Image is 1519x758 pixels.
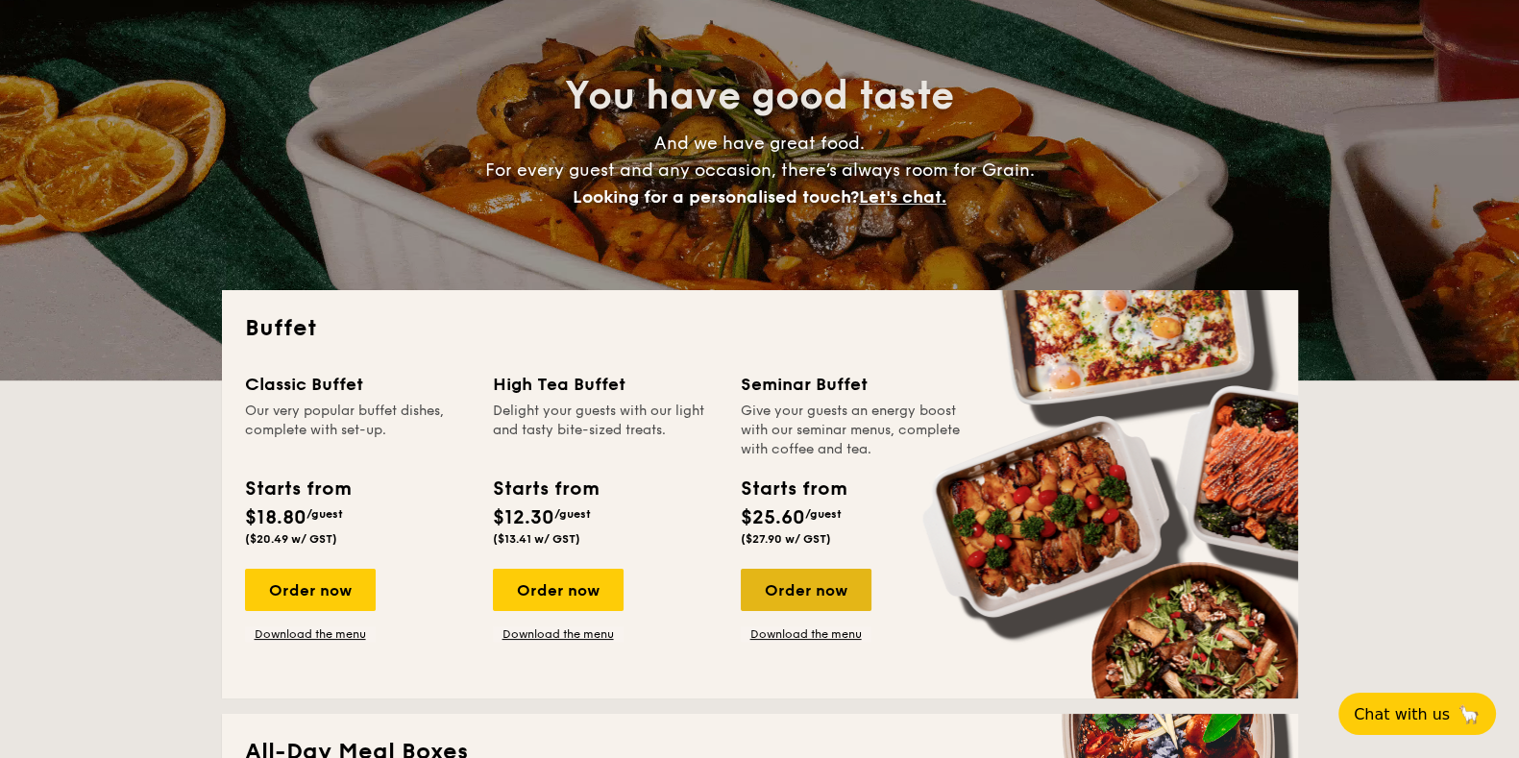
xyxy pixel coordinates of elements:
div: Seminar Buffet [741,371,966,398]
div: Give your guests an energy boost with our seminar menus, complete with coffee and tea. [741,402,966,459]
a: Download the menu [245,626,376,642]
span: /guest [805,507,842,521]
span: Chat with us [1354,705,1450,723]
span: You have good taste [565,73,954,119]
span: $18.80 [245,506,306,529]
span: Let's chat. [859,186,946,208]
div: Delight your guests with our light and tasty bite-sized treats. [493,402,718,459]
span: ($13.41 w/ GST) [493,532,580,546]
div: Order now [741,569,871,611]
span: /guest [554,507,591,521]
a: Download the menu [741,626,871,642]
button: Chat with us🦙 [1338,693,1496,735]
a: Download the menu [493,626,624,642]
span: 🦙 [1458,703,1481,725]
span: /guest [306,507,343,521]
h2: Buffet [245,313,1275,344]
span: And we have great food. For every guest and any occasion, there’s always room for Grain. [485,133,1035,208]
div: Our very popular buffet dishes, complete with set-up. [245,402,470,459]
div: Starts from [741,475,845,503]
div: Starts from [493,475,598,503]
span: ($20.49 w/ GST) [245,532,337,546]
div: Order now [493,569,624,611]
div: Classic Buffet [245,371,470,398]
span: Looking for a personalised touch? [573,186,859,208]
span: $12.30 [493,506,554,529]
div: Order now [245,569,376,611]
div: High Tea Buffet [493,371,718,398]
span: ($27.90 w/ GST) [741,532,831,546]
div: Starts from [245,475,350,503]
span: $25.60 [741,506,805,529]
